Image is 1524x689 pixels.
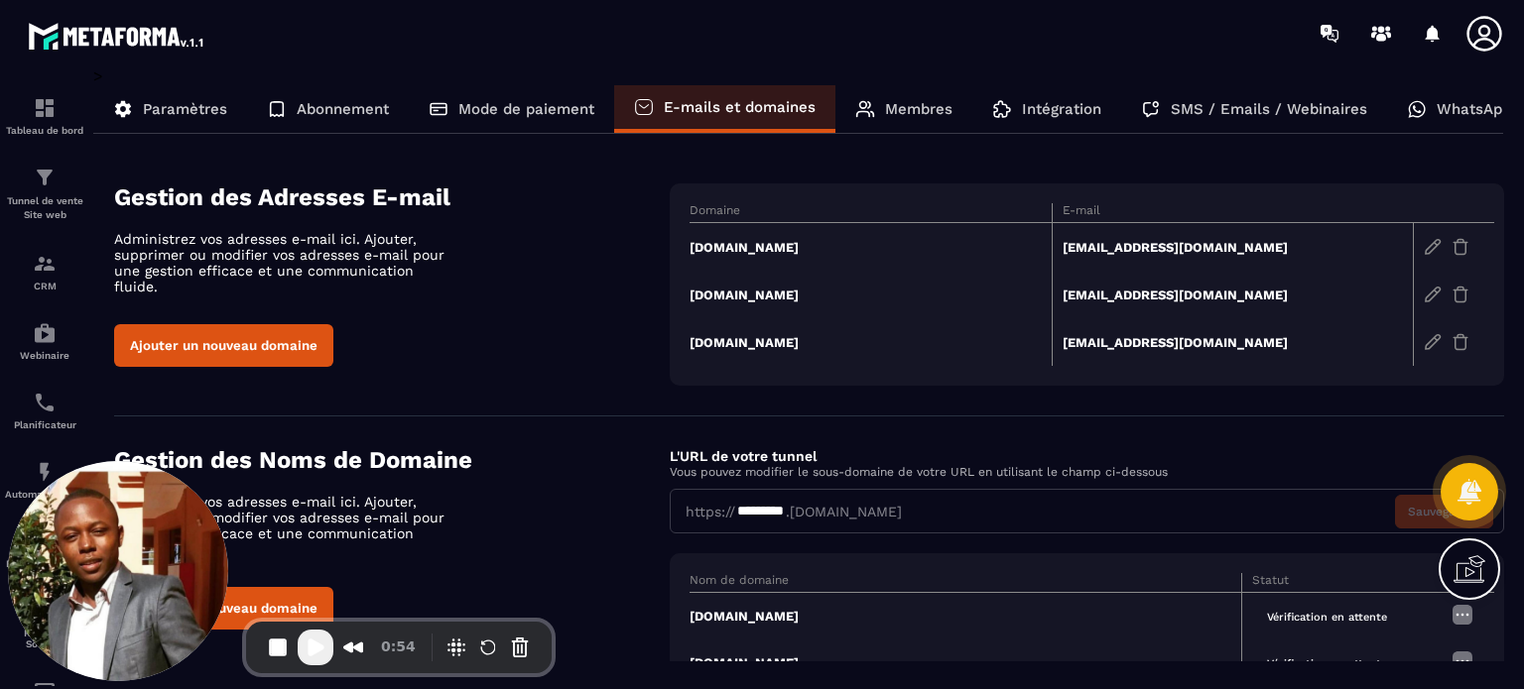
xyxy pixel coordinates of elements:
img: trash-gr.2c9399ab.svg [1452,333,1469,351]
img: logo [28,18,206,54]
td: [DOMAIN_NAME] [690,318,1052,366]
img: more [1451,649,1474,673]
th: Domaine [690,203,1052,223]
p: Membres [885,100,952,118]
a: formationformationTableau de bord [5,81,84,151]
a: formationformationCRM [5,237,84,306]
img: edit-gr.78e3acdd.svg [1424,333,1442,351]
img: automations [33,321,57,345]
p: Administrez vos adresses e-mail ici. Ajouter, supprimer ou modifier vos adresses e-mail pour une ... [114,231,461,294]
td: [DOMAIN_NAME] [690,271,1052,318]
a: social-networksocial-networkRéseaux Sociaux [5,584,84,664]
p: SMS / Emails / Webinaires [1171,100,1367,118]
p: Tunnel de vente Site web [5,194,84,222]
p: Planificateur [5,419,84,430]
img: more [1451,603,1474,627]
img: formation [33,252,57,276]
a: automationsautomationsEspace membre [5,515,84,584]
th: Nom de domaine [690,573,1242,593]
img: automations [33,460,57,484]
th: Statut [1242,573,1441,593]
img: trash-gr.2c9399ab.svg [1452,238,1469,256]
h4: Gestion des Noms de Domaine [114,446,670,474]
p: WhatsApp [1437,100,1511,118]
span: Vérification en attente [1252,652,1402,675]
td: [DOMAIN_NAME] [690,639,1242,686]
th: E-mail [1052,203,1414,223]
p: Vous pouvez modifier le sous-domaine de votre URL en utilisant le champ ci-dessous [670,465,1504,479]
a: formationformationTunnel de vente Site web [5,151,84,237]
button: Ajouter un nouveau domaine [114,324,333,367]
img: formation [33,166,57,189]
p: Réseaux Sociaux [5,628,84,649]
td: [DOMAIN_NAME] [690,593,1242,640]
span: Vérification en attente [1252,606,1402,629]
td: [DOMAIN_NAME] [690,223,1052,272]
label: L'URL de votre tunnel [670,448,817,464]
img: scheduler [33,391,57,414]
td: [EMAIL_ADDRESS][DOMAIN_NAME] [1052,318,1414,366]
p: Espace membre [5,558,84,569]
p: Paramètres [143,100,227,118]
p: Intégration [1022,100,1101,118]
p: Administrez vos adresses e-mail ici. Ajouter, supprimer ou modifier vos adresses e-mail pour une ... [114,494,461,557]
p: Mode de paiement [458,100,594,118]
p: Automatisations [5,489,84,500]
a: schedulerschedulerPlanificateur [5,376,84,445]
h4: Gestion des Adresses E-mail [114,183,670,211]
img: trash-gr.2c9399ab.svg [1452,286,1469,303]
p: Webinaire [5,350,84,361]
td: [EMAIL_ADDRESS][DOMAIN_NAME] [1052,223,1414,272]
a: automationsautomationsAutomatisations [5,445,84,515]
img: edit-gr.78e3acdd.svg [1424,238,1442,256]
td: [EMAIL_ADDRESS][DOMAIN_NAME] [1052,271,1414,318]
img: edit-gr.78e3acdd.svg [1424,286,1442,303]
p: E-mails et domaines [664,98,816,116]
p: Abonnement [297,100,389,118]
a: automationsautomationsWebinaire [5,306,84,376]
p: Tableau de bord [5,125,84,136]
p: CRM [5,281,84,291]
img: formation [33,96,57,120]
